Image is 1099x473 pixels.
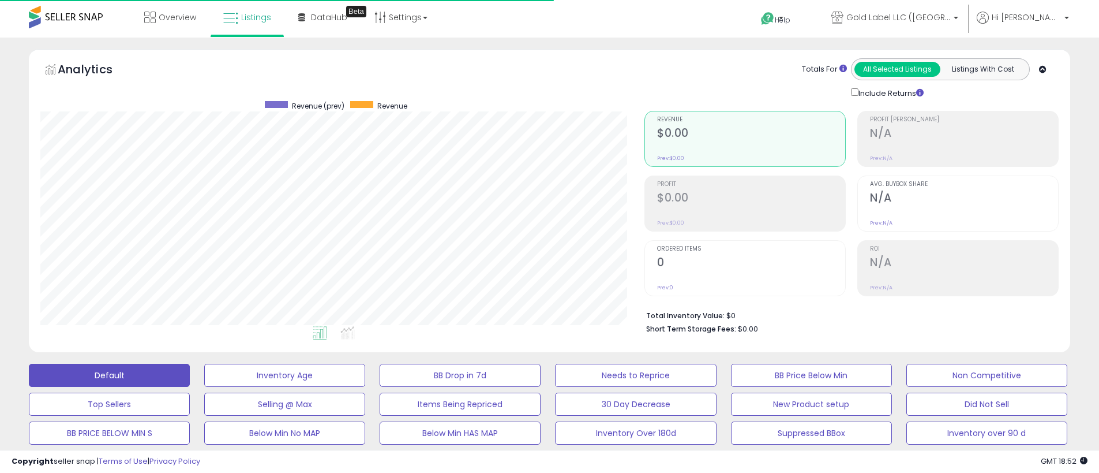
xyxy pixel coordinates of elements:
span: Revenue (prev) [292,101,344,111]
a: Help [752,3,813,38]
h2: N/A [870,256,1058,271]
span: Profit [PERSON_NAME] [870,117,1058,123]
button: Top Sellers [29,393,190,416]
span: Revenue [377,101,407,111]
button: All Selected Listings [854,62,940,77]
small: Prev: N/A [870,219,892,226]
span: Ordered Items [657,246,845,252]
div: Tooltip anchor [346,6,366,17]
span: Profit [657,181,845,188]
button: Inventory Over 180d [555,422,716,445]
li: $0 [646,308,1050,322]
a: Hi [PERSON_NAME] [977,12,1069,38]
div: seller snap | | [12,456,200,467]
a: Terms of Use [99,456,148,467]
span: Help [775,15,790,25]
button: Below Min No MAP [204,422,365,445]
button: Items Being Repriced [380,393,541,416]
span: Revenue [657,117,845,123]
h2: $0.00 [657,191,845,207]
span: Gold Label LLC ([GEOGRAPHIC_DATA]) [846,12,950,23]
button: Inventory over 90 d [906,422,1067,445]
span: Avg. Buybox Share [870,181,1058,188]
button: Non Competitive [906,364,1067,387]
small: Prev: $0.00 [657,155,684,162]
h5: Analytics [58,61,135,80]
small: Prev: N/A [870,155,892,162]
button: Suppressed BBox [731,422,892,445]
b: Short Term Storage Fees: [646,324,736,334]
button: 30 Day Decrease [555,393,716,416]
div: Include Returns [842,86,937,99]
h2: 0 [657,256,845,271]
b: Total Inventory Value: [646,311,725,321]
button: BB Price Below Min [731,364,892,387]
span: $0.00 [738,323,758,334]
small: Prev: 0 [657,284,673,291]
span: DataHub [311,12,347,23]
button: BB PRICE BELOW MIN S [29,422,190,445]
small: Prev: N/A [870,284,892,291]
button: BB Drop in 7d [380,364,541,387]
small: Prev: $0.00 [657,219,684,226]
h2: N/A [870,191,1058,207]
div: Totals For [802,64,847,75]
button: Needs to Reprice [555,364,716,387]
h2: $0.00 [657,126,845,142]
h2: N/A [870,126,1058,142]
i: Get Help [760,12,775,26]
button: Selling @ Max [204,393,365,416]
span: Overview [159,12,196,23]
button: Did Not Sell [906,393,1067,416]
button: Default [29,364,190,387]
a: Privacy Policy [149,456,200,467]
button: Inventory Age [204,364,365,387]
span: Listings [241,12,271,23]
span: ROI [870,246,1058,252]
strong: Copyright [12,456,54,467]
span: Hi [PERSON_NAME] [992,12,1061,23]
span: 2025-10-9 18:52 GMT [1041,456,1087,467]
button: Below Min HAS MAP [380,422,541,445]
button: New Product setup [731,393,892,416]
button: Listings With Cost [940,62,1026,77]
